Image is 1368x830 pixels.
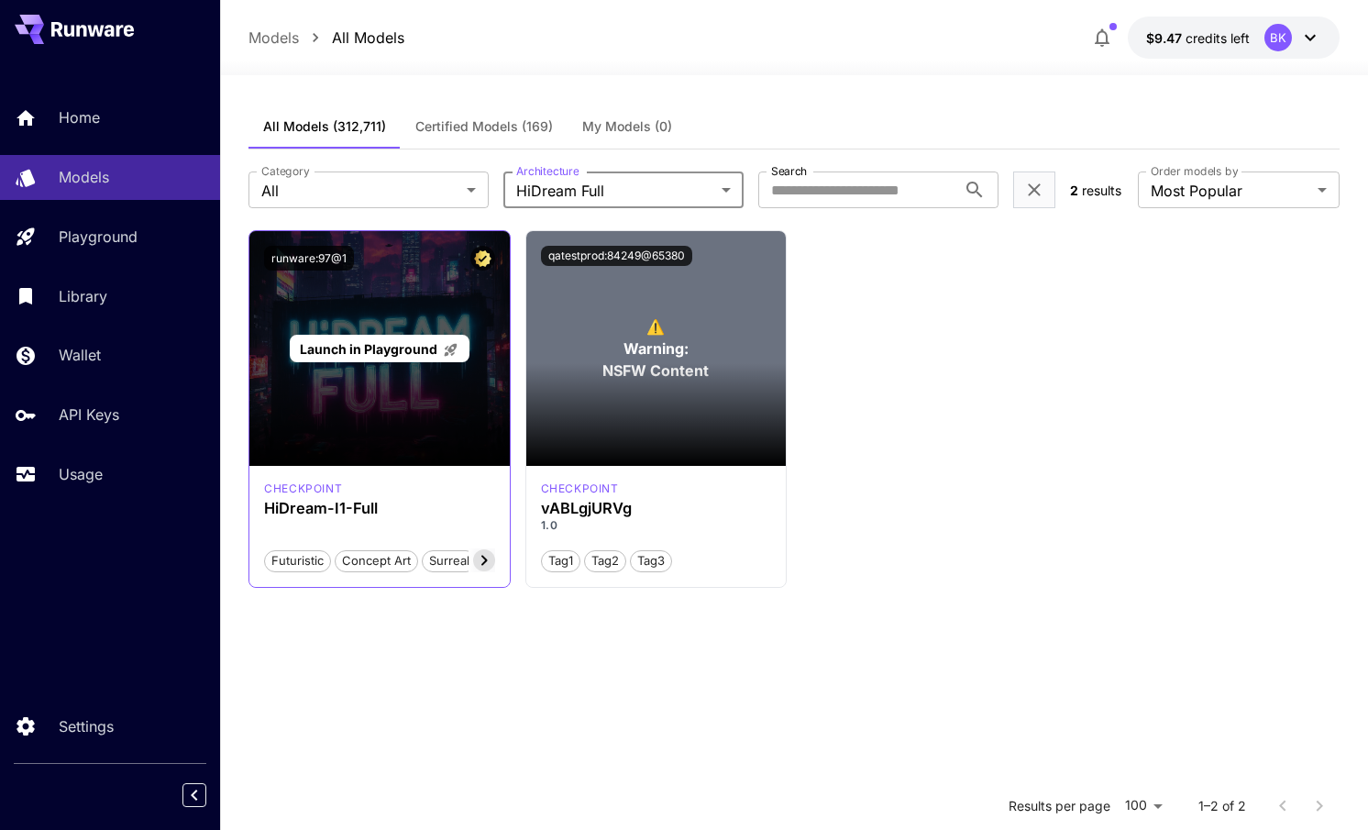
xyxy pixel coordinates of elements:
[1186,30,1250,46] span: credits left
[264,481,342,497] p: checkpoint
[248,27,404,49] nav: breadcrumb
[423,552,476,570] span: Surreal
[59,106,100,128] p: Home
[59,404,119,426] p: API Keys
[264,500,494,517] h3: HiDream-I1-Full
[623,338,689,360] span: Warning:
[1082,183,1121,198] span: results
[1264,24,1292,51] div: BK
[336,552,417,570] span: Concept Art
[1198,797,1246,815] p: 1–2 of 2
[771,163,807,179] label: Search
[1070,183,1078,198] span: 2
[541,481,619,497] div: HiDream Full
[59,166,109,188] p: Models
[196,779,220,812] div: Collapse sidebar
[332,27,404,49] a: All Models
[1023,179,1045,202] button: Clear filters (1)
[541,246,692,266] button: qatestprod:84249@65380
[470,246,495,271] button: Certified Model – Vetted for best performance and includes a commercial license.
[264,481,342,497] div: HiDream Full
[59,463,103,485] p: Usage
[541,500,771,517] h3: vABLgjURVg
[541,481,619,497] p: checkpoint
[264,246,354,271] button: runware:97@1
[1128,17,1340,59] button: $9.4657BK
[422,548,477,572] button: Surreal
[59,344,101,366] p: Wallet
[585,552,625,570] span: tag2
[516,180,714,202] span: HiDream Full
[584,548,626,572] button: tag2
[630,548,672,572] button: tag3
[646,315,665,338] span: ⚠️
[516,163,579,179] label: Architecture
[1151,163,1238,179] label: Order models by
[1146,30,1186,46] span: $9.47
[263,118,386,135] span: All Models (312,711)
[59,715,114,737] p: Settings
[261,163,310,179] label: Category
[59,285,107,307] p: Library
[248,27,299,49] a: Models
[541,548,580,572] button: tag1
[631,552,671,570] span: tag3
[415,118,553,135] span: Certified Models (169)
[265,552,330,570] span: Futuristic
[264,548,331,572] button: Futuristic
[1146,28,1250,48] div: $9.4657
[526,231,786,466] div: To view NSFW models, adjust the filter settings and toggle the option on.
[182,783,206,807] button: Collapse sidebar
[1009,797,1110,815] p: Results per page
[261,180,459,202] span: All
[582,118,672,135] span: My Models (0)
[59,226,138,248] p: Playground
[300,341,437,357] span: Launch in Playground
[542,552,579,570] span: tag1
[541,517,771,534] p: 1.0
[290,335,469,363] a: Launch in Playground
[602,360,709,382] span: NSFW Content
[335,548,418,572] button: Concept Art
[1118,792,1169,819] div: 100
[1151,180,1310,202] span: Most Popular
